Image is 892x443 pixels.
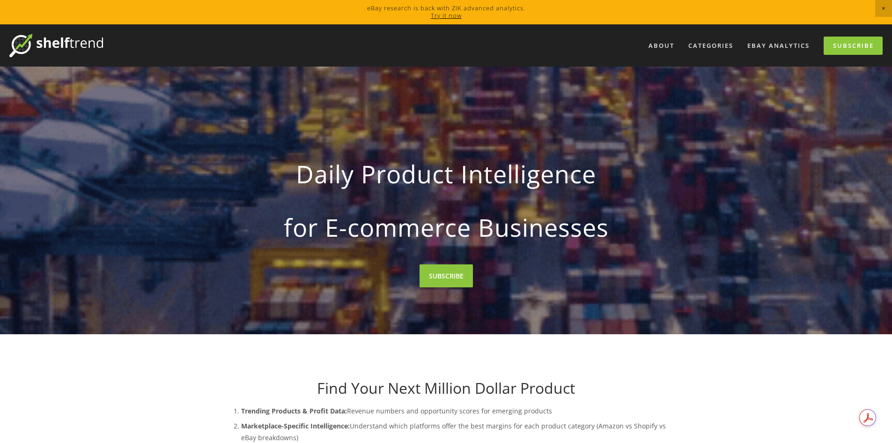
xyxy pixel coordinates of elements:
[241,405,670,417] p: Revenue numbers and opportunity scores for emerging products
[824,37,883,55] a: Subscribe
[642,38,680,53] a: About
[237,152,655,196] strong: Daily Product Intelligence
[420,264,473,287] a: SUBSCRIBE
[9,34,103,57] img: ShelfTrend
[222,379,670,397] h1: Find Your Next Million Dollar Product
[241,421,350,430] strong: Marketplace-Specific Intelligence:
[682,38,739,53] div: Categories
[237,205,655,249] strong: for E-commerce Businesses
[431,11,462,20] a: Try it now
[241,406,347,415] strong: Trending Products & Profit Data:
[741,38,816,53] a: eBay Analytics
